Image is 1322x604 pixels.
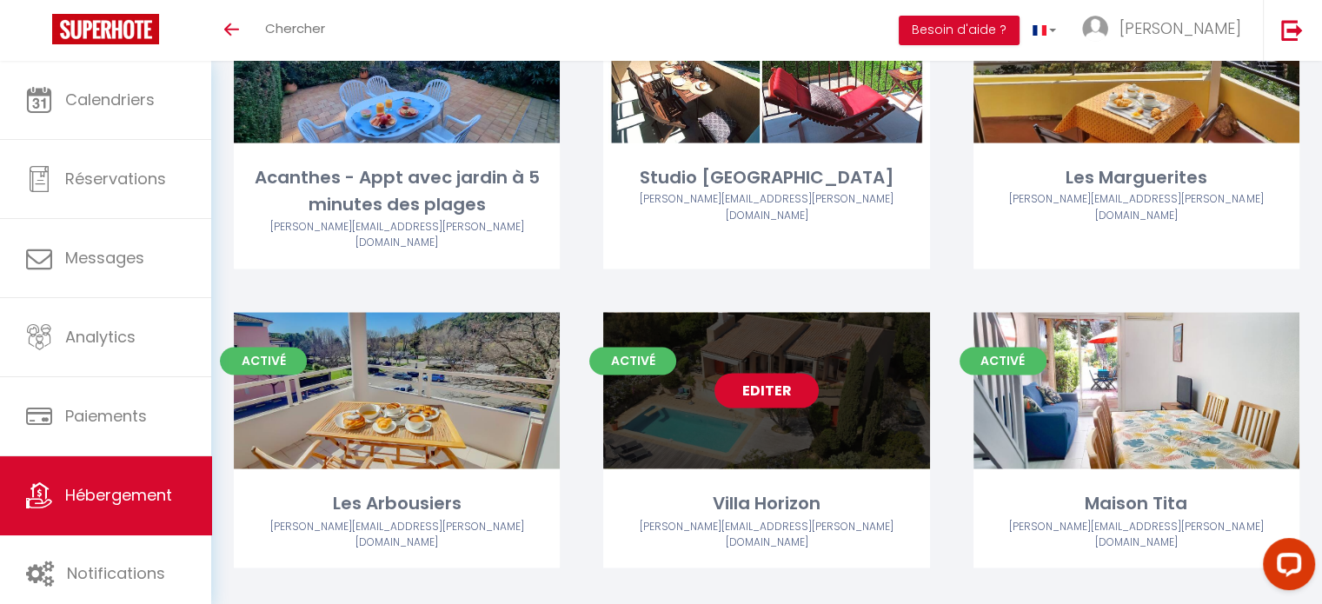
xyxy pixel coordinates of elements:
span: Activé [589,347,676,375]
span: Activé [960,347,1046,375]
div: Airbnb [973,191,1299,224]
div: Airbnb [234,219,560,252]
div: Villa Horizon [603,490,929,517]
a: Editer [714,47,819,82]
img: ... [1082,16,1108,42]
a: Editer [1084,373,1188,408]
span: Analytics [65,326,136,348]
div: Les Arbousiers [234,490,560,517]
a: Editer [714,373,819,408]
span: Notifications [67,562,165,584]
span: Calendriers [65,89,155,110]
img: logout [1281,19,1303,41]
div: Maison Tita [973,490,1299,517]
a: Editer [345,373,449,408]
img: Super Booking [52,14,159,44]
div: Airbnb [603,518,929,551]
div: Les Marguerites [973,164,1299,191]
a: Editer [1084,47,1188,82]
div: Airbnb [234,518,560,551]
a: Editer [345,47,449,82]
button: Besoin d'aide ? [899,16,1020,45]
span: Chercher [265,19,325,37]
div: Airbnb [603,191,929,224]
div: Airbnb [973,518,1299,551]
span: Activé [220,347,307,375]
span: [PERSON_NAME] [1119,17,1241,39]
iframe: LiveChat chat widget [1249,531,1322,604]
div: Acanthes - Appt avec jardin à 5 minutes des plages [234,164,560,219]
div: Studio [GEOGRAPHIC_DATA] [603,164,929,191]
span: Paiements [65,405,147,427]
span: Hébergement [65,484,172,506]
span: Réservations [65,168,166,189]
span: Messages [65,247,144,269]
